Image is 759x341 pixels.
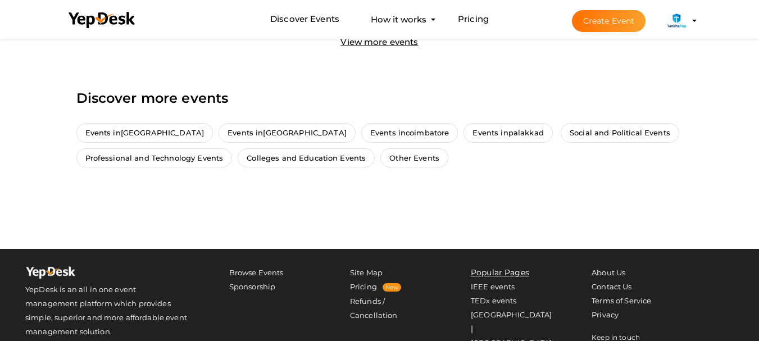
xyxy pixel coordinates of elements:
a: Refunds / Cancellation [350,297,398,320]
a: IEEE events [471,282,515,291]
label: Discover more events [76,88,229,109]
span: Events in [219,123,356,143]
a: Events in[GEOGRAPHIC_DATA] [76,123,213,143]
a: Pricing [458,9,489,30]
a: Site Map [350,268,383,277]
p: YepDesk is an all in one event management platform which provides simple, superior and more affor... [25,283,190,339]
span: Events in [76,123,213,143]
button: Create Event [572,10,646,32]
li: Popular Pages [471,266,552,280]
span: [GEOGRAPHIC_DATA] [263,128,346,137]
a: Discover Events [270,9,339,30]
a: Events incoimbatore [361,123,458,143]
a: Other Events [380,148,448,168]
a: Events in[GEOGRAPHIC_DATA] [219,123,356,143]
a: Terms of Service [592,296,651,305]
span: coimbatore [406,128,449,137]
a: Pricing [350,282,377,291]
a: Professional and Technology Events [76,148,233,168]
a: Sponsorship [229,282,276,291]
span: Events in [463,123,552,143]
a: About Us [592,268,625,277]
img: 45XOVTJT_small.jpeg [665,10,688,32]
a: Social and Political Events [561,123,679,143]
a: View more events [340,37,418,47]
a: TEDx events [471,296,517,305]
span: New [383,283,401,292]
span: palakkad [508,128,544,137]
a: Contact Us [592,282,631,291]
span: | [471,324,473,334]
a: Privacy [592,310,619,319]
span: Events in [361,123,458,143]
img: Yepdesk [25,266,76,283]
a: Colleges and Education Events [238,148,375,168]
button: How it works [367,9,430,30]
a: [GEOGRAPHIC_DATA] [471,310,552,319]
span: [GEOGRAPHIC_DATA] [121,128,204,137]
a: Browse Events [229,268,284,277]
a: Events inpalakkad [463,123,552,143]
